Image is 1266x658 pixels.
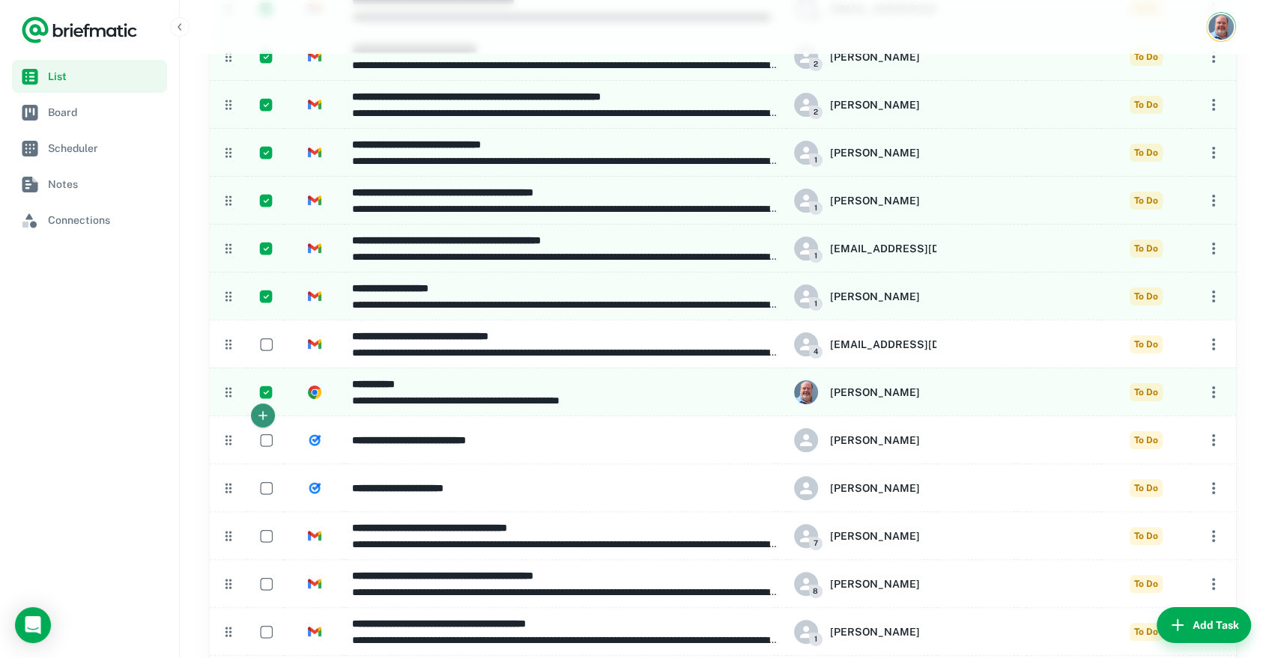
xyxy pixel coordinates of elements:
[308,146,321,159] img: https://app.briefmatic.com/assets/integrations/gmail.png
[15,607,51,643] div: Load Chat
[308,50,321,64] img: https://app.briefmatic.com/assets/integrations/gmail.png
[809,537,823,550] span: 7
[308,481,321,495] img: https://app.briefmatic.com/assets/tasktypes/vnd.google-apps.tasks.png
[794,572,920,596] div: Kevin Tart
[48,140,161,156] span: Scheduler
[1130,48,1163,66] span: To Do
[830,192,920,209] h6: [PERSON_NAME]
[809,249,823,263] span: 1
[809,585,823,598] span: 8
[12,96,167,129] a: Board
[794,284,920,308] div: Alex Ortiz
[1130,623,1163,641] span: To Do
[48,212,161,228] span: Connections
[809,106,823,119] span: 2
[1130,527,1163,545] span: To Do
[1208,14,1234,40] img: Kevin Tart
[12,132,167,165] a: Scheduler
[830,336,1017,353] h6: [EMAIL_ADDRESS][DOMAIN_NAME]
[1157,607,1251,643] button: Add Task
[308,433,321,447] img: https://app.briefmatic.com/assets/tasktypes/vnd.google-apps.tasks.png
[1130,144,1163,162] span: To Do
[1130,383,1163,401] span: To Do
[48,68,161,85] span: List
[809,201,823,215] span: 1
[48,176,161,192] span: Notes
[308,98,321,112] img: https://app.briefmatic.com/assets/integrations/gmail.png
[794,237,1017,261] div: aortiz@ipvideocorp.com
[794,524,920,548] div: Forrest Honeycutt
[794,189,920,213] div: Laura Kowalik
[830,576,920,592] h6: [PERSON_NAME]
[794,620,920,644] div: Kendelle Culpepper
[308,194,321,207] img: https://app.briefmatic.com/assets/integrations/gmail.png
[1130,96,1163,114] span: To Do
[308,290,321,303] img: https://app.briefmatic.com/assets/integrations/gmail.png
[794,45,920,69] div: Laura Kowalik
[308,242,321,255] img: https://app.briefmatic.com/assets/integrations/gmail.png
[12,168,167,201] a: Notes
[48,104,161,121] span: Board
[1130,575,1163,593] span: To Do
[1206,12,1236,42] button: Account button
[830,480,920,496] h6: [PERSON_NAME]
[794,332,1017,356] div: STATUS@IPVIDEOCORP.COM
[830,624,920,640] h6: [PERSON_NAME]
[809,153,823,167] span: 1
[830,288,920,305] h6: [PERSON_NAME]
[794,380,920,404] div: Kevin Tart
[830,49,920,65] h6: [PERSON_NAME]
[794,476,920,500] div: Kevin Tart
[794,380,818,404] img: ACg8ocKZ6KsaeDtuW-D8Bp_SnLGJYyUO51vt46bd8wX7YV4Ob7JdsFRa=s96-c
[830,240,1017,257] h6: [EMAIL_ADDRESS][DOMAIN_NAME]
[794,141,920,165] div: Laura Kowalik
[12,60,167,93] a: List
[809,345,823,359] span: 4
[809,633,823,646] span: 1
[809,297,823,311] span: 1
[830,144,920,161] h6: [PERSON_NAME]
[308,625,321,639] img: https://app.briefmatic.com/assets/integrations/gmail.png
[830,384,920,400] h6: [PERSON_NAME]
[830,97,920,113] h6: [PERSON_NAME]
[308,386,321,399] img: https://app.briefmatic.com/assets/integrations/chrome.png
[1130,479,1163,497] span: To Do
[308,529,321,543] img: https://app.briefmatic.com/assets/integrations/gmail.png
[308,338,321,351] img: https://app.briefmatic.com/assets/integrations/gmail.png
[809,58,823,71] span: 2
[21,15,138,45] a: Logo
[1130,287,1163,305] span: To Do
[1130,335,1163,353] span: To Do
[12,204,167,237] a: Connections
[794,428,920,452] div: Kevin Tart
[830,432,920,448] h6: [PERSON_NAME]
[308,577,321,591] img: https://app.briefmatic.com/assets/integrations/gmail.png
[794,93,920,117] div: Laura Kowalik
[1130,192,1163,210] span: To Do
[1130,240,1163,258] span: To Do
[830,528,920,544] h6: [PERSON_NAME]
[1130,431,1163,449] span: To Do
